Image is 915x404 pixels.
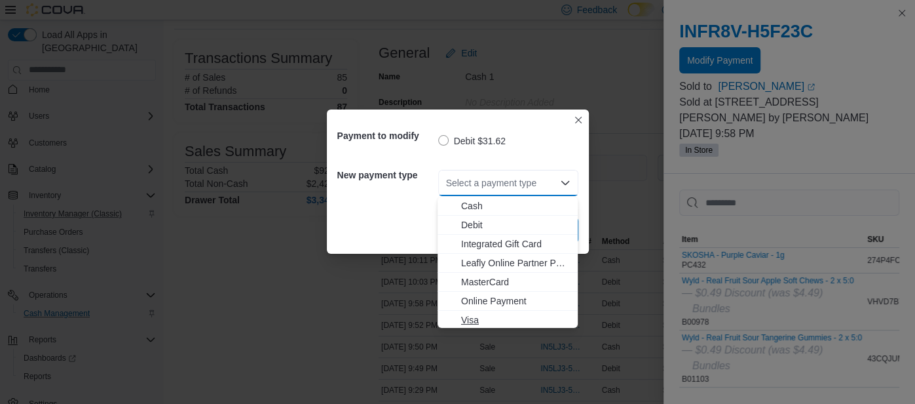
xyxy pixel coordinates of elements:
[461,275,570,289] span: MasterCard
[438,197,578,216] button: Cash
[461,294,570,308] span: Online Payment
[461,237,570,251] span: Integrated Gift Card
[570,112,586,128] button: Closes this modal window
[337,123,436,149] h5: Payment to modify
[461,256,570,270] span: Leafly Online Partner Payment
[560,178,570,188] button: Close list of options
[438,133,506,149] label: Debit $31.62
[438,311,578,330] button: Visa
[438,235,578,254] button: Integrated Gift Card
[438,254,578,273] button: Leafly Online Partner Payment
[337,162,436,188] h5: New payment type
[438,197,578,330] div: Choose from the following options
[461,218,570,232] span: Debit
[461,199,570,212] span: Cash
[438,292,578,311] button: Online Payment
[438,273,578,292] button: MasterCard
[461,313,570,327] span: Visa
[446,175,447,191] input: Accessible screen reader label
[438,216,578,235] button: Debit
